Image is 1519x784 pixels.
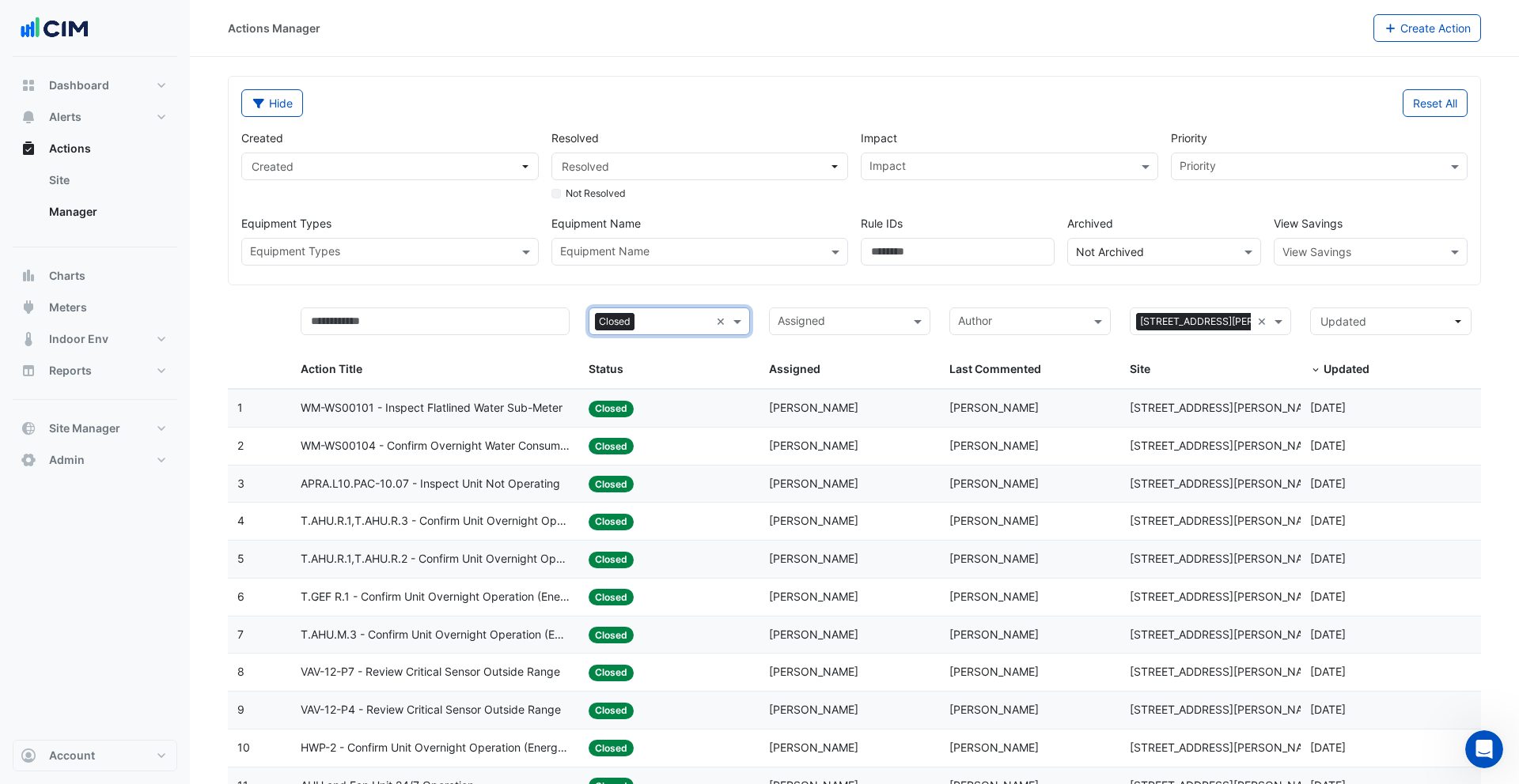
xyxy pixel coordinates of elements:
[19,13,90,44] img: Company Logo
[105,493,210,556] button: Messages
[301,739,570,757] span: HWP-2 - Confirm Unit Overnight Operation (Energy Waste)
[301,663,560,681] span: VAV-12-P7 - Review Critical Sensor Outside Range
[1130,590,1323,603] span: [STREET_ADDRESS][PERSON_NAME]
[131,533,186,544] span: Messages
[861,130,897,146] label: Impact
[237,665,244,678] span: 8
[551,153,849,180] button: Resolved
[241,89,303,117] button: Hide
[21,77,36,93] app-icon: Dashboard
[1136,313,1313,330] span: [STREET_ADDRESS][PERSON_NAME]
[49,77,109,93] span: Dashboard
[1130,703,1323,716] span: [STREET_ADDRESS][PERSON_NAME]
[1310,741,1346,754] span: 2025-06-30T09:23:55.150
[21,141,36,156] app-icon: Actions
[21,452,36,468] app-icon: Admin
[1310,665,1346,678] span: 2025-07-15T11:09:24.664
[13,70,177,101] button: Dashboard
[1324,362,1369,375] span: Updated
[13,260,177,292] button: Charts
[1130,362,1150,375] span: Site
[49,748,95,763] span: Account
[237,552,244,565] span: 5
[13,323,177,355] button: Indoor Env
[1320,315,1366,328] span: Updated
[301,626,570,644] span: T.AHU.M.3 - Confirm Unit Overnight Operation (Energy Waste)
[595,313,634,330] span: Closed
[21,300,36,315] app-icon: Meters
[769,477,858,490] span: [PERSON_NAME]
[769,703,858,716] span: [PERSON_NAME]
[769,741,858,754] span: [PERSON_NAME]
[551,130,599,146] label: Resolved
[241,153,539,180] button: Created
[301,512,570,530] span: T.AHU.R.1,T.AHU.R.3 - Confirm Unit Overnight Operation (Energy Waste)
[251,533,276,544] span: Help
[49,268,85,284] span: Charts
[21,331,36,347] app-icon: Indoor Env
[301,362,362,375] span: Action Title
[1310,439,1346,452] span: 2025-07-28T08:34:33.169
[13,292,177,323] button: Meters
[32,216,264,232] div: We typically reply in under 30 minutes
[769,665,858,678] span: [PERSON_NAME]
[589,476,634,492] span: Closed
[769,514,858,527] span: [PERSON_NAME]
[1257,313,1271,331] span: Clear
[769,628,858,641] span: [PERSON_NAME]
[21,109,36,125] app-icon: Alerts
[237,439,244,452] span: 2
[769,552,858,565] span: [PERSON_NAME]
[589,665,634,681] span: Closed
[551,215,849,232] label: Equipment Name
[716,313,729,331] span: Clear
[35,533,70,544] span: Home
[237,401,243,414] span: 1
[13,444,177,476] button: Admin
[589,740,634,756] span: Closed
[949,703,1039,716] span: [PERSON_NAME]
[589,589,634,605] span: Closed
[248,243,340,263] div: Equipment Types
[301,399,563,417] span: WM-WS00101 - Inspect Flatlined Water Sub-Meter
[1465,730,1503,768] iframe: Intercom live chat
[949,439,1039,452] span: [PERSON_NAME]
[49,109,81,125] span: Alerts
[1130,665,1323,678] span: [STREET_ADDRESS][PERSON_NAME]
[32,112,285,139] p: Hi [PERSON_NAME]
[558,243,650,263] div: Equipment Name
[589,514,634,530] span: Closed
[949,552,1039,565] span: [PERSON_NAME]
[237,477,244,490] span: 3
[1274,215,1343,232] label: View Savings
[1310,703,1346,716] span: 2025-07-02T11:38:02.897
[49,363,92,379] span: Reports
[13,133,177,164] button: Actions
[1130,628,1323,641] span: [STREET_ADDRESS][PERSON_NAME]
[32,139,285,166] p: How can we help?
[1177,157,1216,178] div: Priority
[252,160,294,173] span: Created
[861,215,903,232] label: Rule IDs
[13,355,177,386] button: Reports
[1403,89,1468,117] button: Reset All
[949,628,1039,641] span: [PERSON_NAME]
[1171,130,1207,146] label: Priority
[13,101,177,133] button: Alerts
[13,164,177,234] div: Actions
[1310,590,1346,603] span: 2025-07-15T11:37:05.745
[1310,477,1346,490] span: 2025-07-15T11:40:23.817
[237,514,244,527] span: 4
[272,25,301,54] div: Close
[589,703,634,719] span: Closed
[769,362,820,375] span: Assigned
[241,130,283,146] label: Created
[1310,628,1346,641] span: 2025-07-15T11:36:26.314
[769,401,858,414] span: [PERSON_NAME]
[36,164,177,196] a: Site
[301,437,570,455] span: WM-WS00104 - Confirm Overnight Water Consumption
[237,628,244,641] span: 7
[1310,514,1346,527] span: 2025-07-15T11:37:55.350
[589,362,623,375] span: Status
[228,20,320,36] div: Actions Manager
